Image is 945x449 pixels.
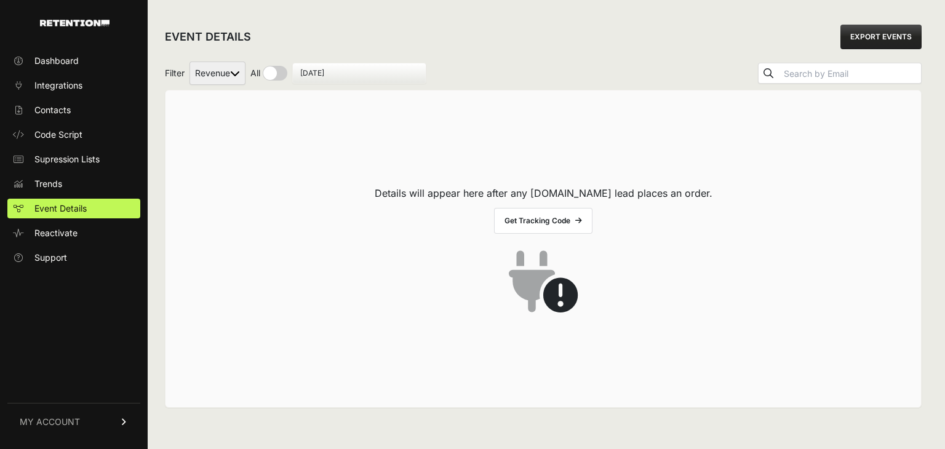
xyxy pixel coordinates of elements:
a: EXPORT EVENTS [840,25,922,49]
a: Dashboard [7,51,140,71]
span: Supression Lists [34,153,100,165]
a: MY ACCOUNT [7,403,140,440]
span: MY ACCOUNT [20,416,80,428]
span: Code Script [34,129,82,141]
img: Retention.com [40,20,110,26]
span: Support [34,252,67,264]
span: Contacts [34,104,71,116]
p: Details will appear here after any [DOMAIN_NAME] lead places an order. [375,186,712,201]
span: Event Details [34,202,87,215]
span: Reactivate [34,227,78,239]
span: Trends [34,178,62,190]
h2: EVENT DETAILS [165,28,251,46]
a: Support [7,248,140,268]
a: Supression Lists [7,149,140,169]
span: Integrations [34,79,82,92]
select: Filter [189,62,245,85]
span: Filter [165,67,185,79]
a: Integrations [7,76,140,95]
a: Trends [7,174,140,194]
a: Contacts [7,100,140,120]
span: Dashboard [34,55,79,67]
a: Get Tracking Code [494,208,592,234]
a: Reactivate [7,223,140,243]
a: Code Script [7,125,140,145]
a: Event Details [7,199,140,218]
input: Search by Email [781,65,921,82]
